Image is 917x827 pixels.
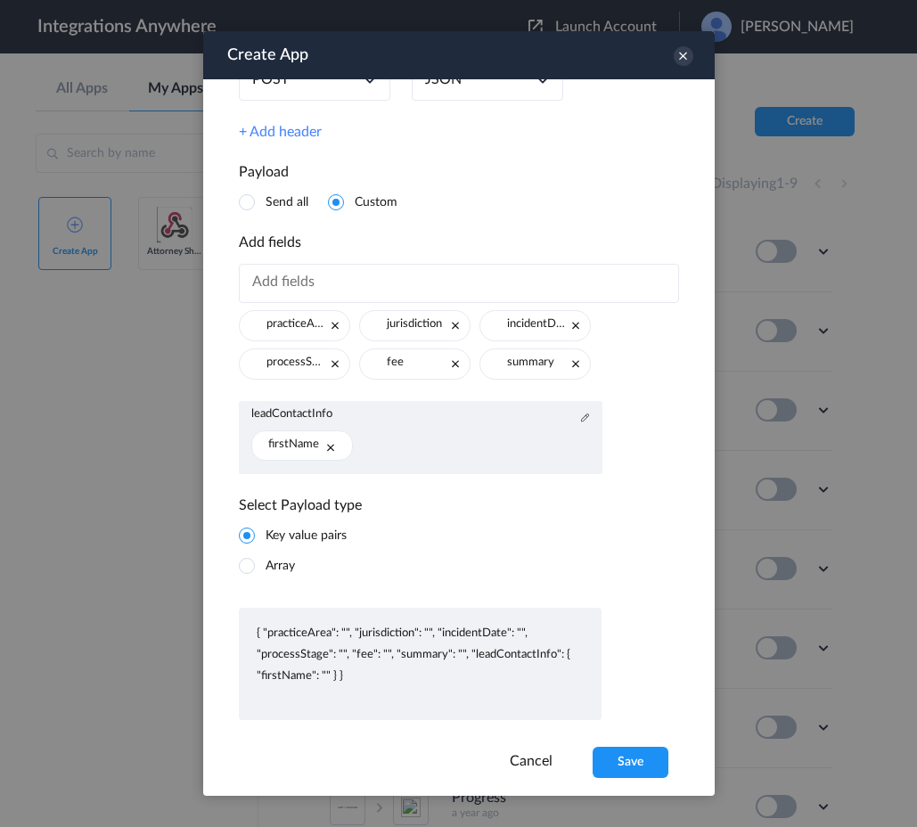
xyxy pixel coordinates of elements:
[359,348,471,380] li: fee
[510,754,553,768] a: Cancel
[239,234,679,251] h4: Add fields
[359,310,471,341] li: jurisdiction
[239,348,350,380] li: processStage
[355,196,397,209] label: Custom
[425,71,462,88] a: application/json
[266,529,347,542] label: Key value pairs
[251,407,590,422] h5: leadContactInfo
[239,310,350,341] li: practiceArea
[227,39,308,71] h3: Create App
[268,438,319,452] span: firstName
[479,348,591,380] li: summary
[257,623,584,687] p: { "practiceArea": "", "jurisdiction": "", "incidentDate": "", "processStage": "", "fee": "", "sum...
[239,124,322,141] a: + Add header
[239,264,679,303] input: Add fields
[479,310,591,341] li: incidentDate
[239,497,679,514] h4: Select Payload type
[266,196,308,209] label: Send all
[252,71,289,88] a: POST
[593,747,668,778] button: Save
[266,560,295,572] label: Array
[239,164,679,181] h4: Payload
